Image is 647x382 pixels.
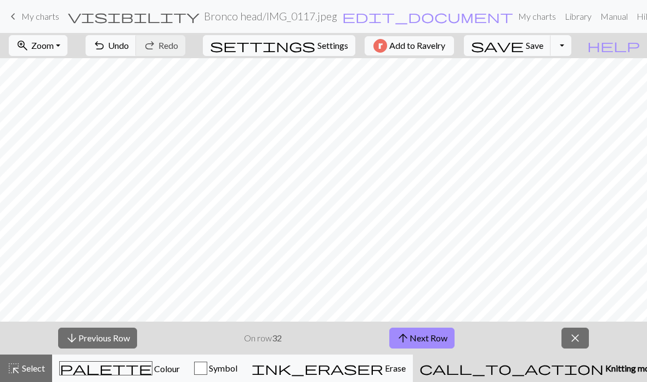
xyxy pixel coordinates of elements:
span: Undo [108,40,129,50]
span: Save [526,40,543,50]
button: SettingsSettings [203,35,355,56]
a: Library [560,5,596,27]
button: Undo [86,35,137,56]
span: Symbol [207,363,237,373]
p: On row [244,332,282,345]
span: zoom_in [16,38,29,53]
a: My charts [7,7,59,26]
img: Ravelry [373,39,387,53]
button: Erase [245,355,413,382]
span: undo [93,38,106,53]
button: Colour [52,355,187,382]
span: settings [210,38,315,53]
strong: 32 [272,333,282,343]
span: Zoom [31,40,54,50]
button: Save [464,35,551,56]
button: Zoom [9,35,67,56]
span: call_to_action [419,361,604,376]
span: help [587,38,640,53]
span: Erase [383,363,406,373]
button: Add to Ravelry [365,36,454,55]
span: My charts [21,11,59,21]
h2: Bronco head / IMG_0117.jpeg [204,10,337,23]
span: arrow_downward [65,330,78,346]
span: highlight_alt [7,361,20,376]
span: edit_document [342,9,513,24]
span: palette [60,361,152,376]
i: Settings [210,39,315,52]
span: arrow_upward [396,330,410,346]
button: Next Row [389,328,455,349]
span: Add to Ravelry [389,39,445,53]
a: Manual [596,5,632,27]
a: My charts [514,5,560,27]
span: keyboard_arrow_left [7,9,20,24]
span: ink_eraser [252,361,383,376]
button: Symbol [187,355,245,382]
span: Select [20,363,45,373]
span: save [471,38,524,53]
span: Colour [152,363,180,374]
span: Settings [317,39,348,52]
span: visibility [68,9,200,24]
button: Previous Row [58,328,137,349]
span: close [569,330,582,346]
